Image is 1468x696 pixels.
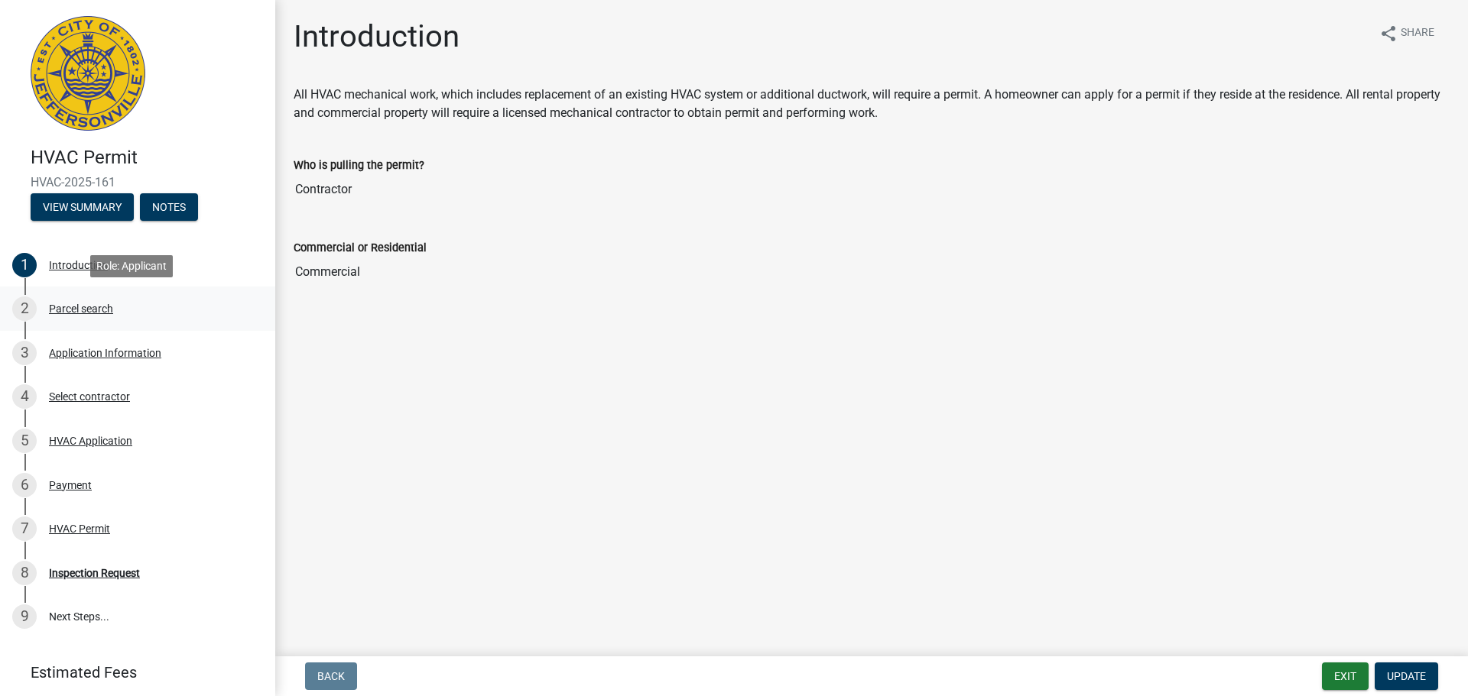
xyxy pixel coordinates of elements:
[140,202,198,214] wm-modal-confirm: Notes
[1387,670,1426,682] span: Update
[12,384,37,409] div: 4
[31,175,245,189] span: HVAC-2025-161
[49,435,132,446] div: HVAC Application
[49,480,92,490] div: Payment
[1375,662,1438,690] button: Update
[49,260,108,270] div: Introduction
[12,253,37,277] div: 1
[12,296,37,321] div: 2
[12,516,37,541] div: 7
[49,348,161,358] div: Application Information
[12,341,37,365] div: 3
[294,86,1450,122] p: All HVAC mechanical work, which includes replacement of an existing HVAC system or additional duc...
[31,16,145,131] img: City of Jeffersonville, Indiana
[12,429,37,453] div: 5
[31,202,134,214] wm-modal-confirm: Summary
[12,473,37,497] div: 6
[12,604,37,629] div: 9
[31,147,263,169] h4: HVAC Permit
[90,255,173,277] div: Role: Applicant
[49,391,130,402] div: Select contractor
[31,193,134,221] button: View Summary
[1379,24,1398,43] i: share
[294,18,460,55] h1: Introduction
[1401,24,1434,43] span: Share
[294,243,427,254] label: Commercial or Residential
[12,561,37,585] div: 8
[305,662,357,690] button: Back
[140,193,198,221] button: Notes
[49,568,140,578] div: Inspection Request
[1322,662,1369,690] button: Exit
[49,303,113,314] div: Parcel search
[1367,18,1447,48] button: shareShare
[49,523,110,534] div: HVAC Permit
[294,160,424,171] label: Who is pulling the permit?
[317,670,345,682] span: Back
[12,657,251,688] a: Estimated Fees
